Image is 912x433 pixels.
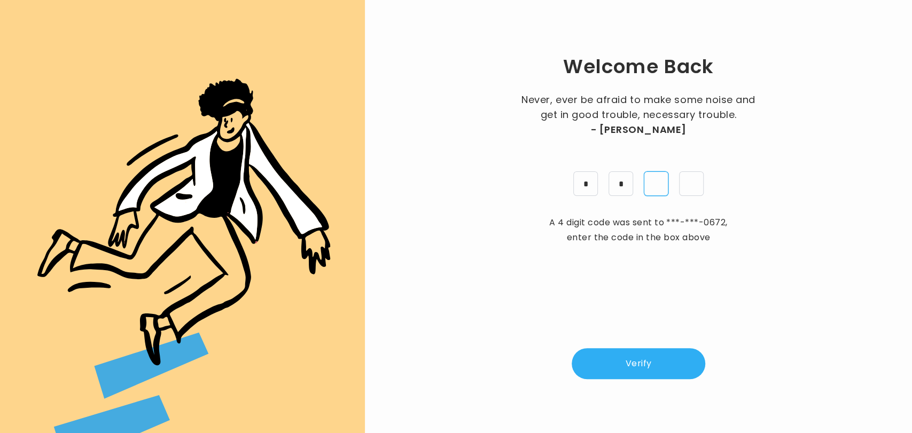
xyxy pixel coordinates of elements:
input: pin [644,171,668,196]
input: pin [609,171,633,196]
input: pin [573,171,598,196]
h1: Welcome Back [563,54,714,80]
span: - [PERSON_NAME] [590,122,686,137]
p: Never, ever be afraid to make some noise and get in good trouble, necessary trouble. [518,92,759,137]
input: pin [679,171,704,196]
button: Verify [572,348,705,379]
p: A 4 digit code was sent to , enter the code in the box above [545,215,732,245]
